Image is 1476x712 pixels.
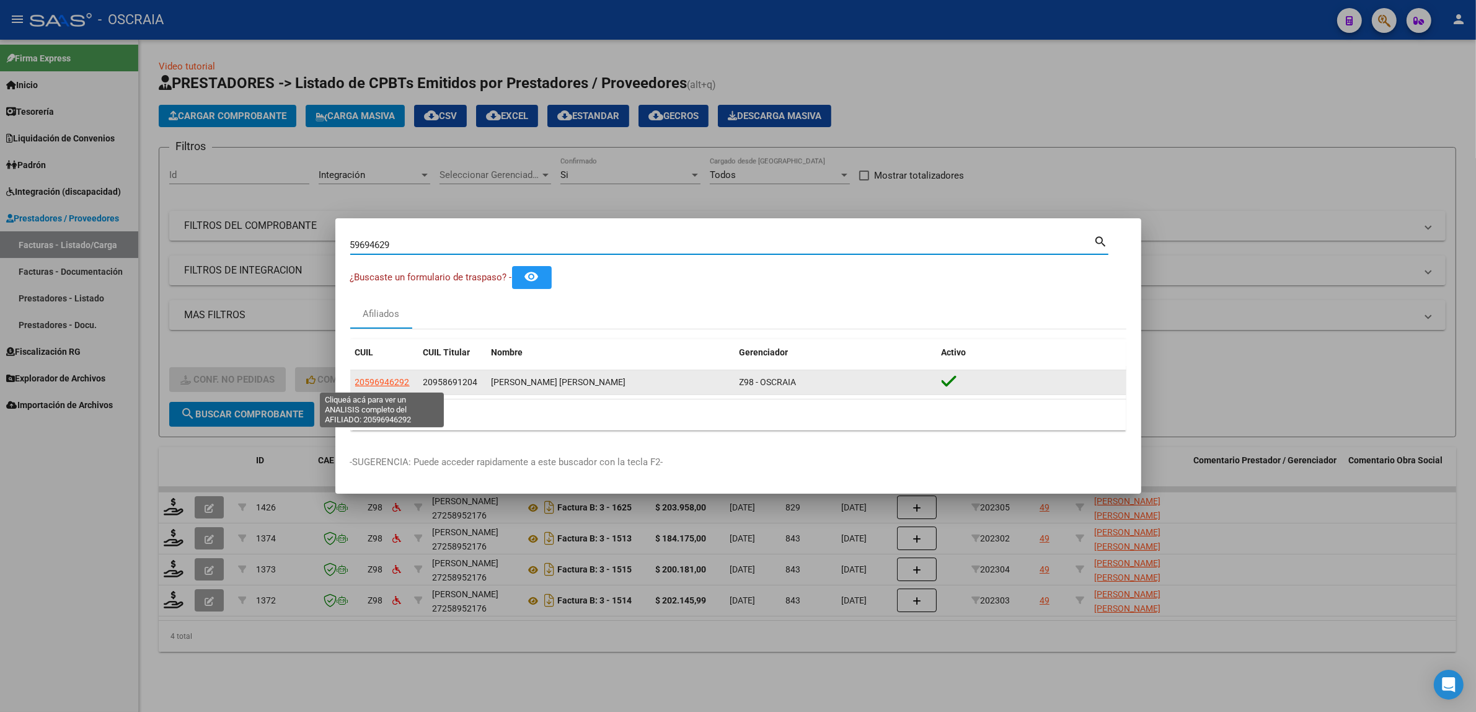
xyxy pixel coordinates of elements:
span: Nombre [492,347,523,357]
datatable-header-cell: CUIL [350,339,418,366]
span: Z98 - OSCRAIA [740,377,797,387]
datatable-header-cell: Nombre [487,339,735,366]
div: 1 total [350,399,1126,430]
span: 20596946292 [355,377,410,387]
span: CUIL Titular [423,347,471,357]
span: Activo [942,347,966,357]
mat-icon: remove_red_eye [524,269,539,284]
datatable-header-cell: Gerenciador [735,339,937,366]
div: Afiliados [363,307,399,321]
span: 20958691204 [423,377,478,387]
div: Open Intercom Messenger [1434,670,1464,700]
div: [PERSON_NAME] [PERSON_NAME] [492,375,730,389]
span: ¿Buscaste un formulario de traspaso? - [350,272,512,283]
span: CUIL [355,347,374,357]
span: Gerenciador [740,347,789,357]
datatable-header-cell: Activo [937,339,1126,366]
datatable-header-cell: CUIL Titular [418,339,487,366]
p: -SUGERENCIA: Puede acceder rapidamente a este buscador con la tecla F2- [350,455,1126,469]
mat-icon: search [1094,233,1108,248]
